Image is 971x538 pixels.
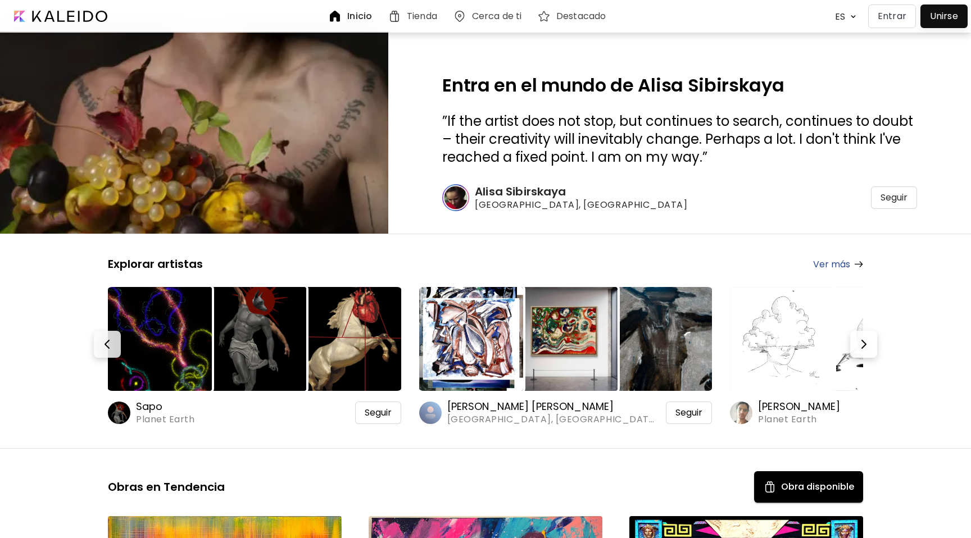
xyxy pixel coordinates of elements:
h6: Alisa Sibirskaya [475,184,687,199]
a: Tienda [388,10,442,23]
img: Prev-button [101,338,114,351]
img: https://cdn.kaleido.art/CDN/Artwork/175546/Thumbnail/large.webp?updated=778008 [730,287,834,391]
span: Seguir [881,192,908,203]
img: https://cdn.kaleido.art/CDN/Artwork/117628/Thumbnail/medium.webp?updated=522179 [608,287,712,391]
h6: [PERSON_NAME] [758,400,847,413]
img: https://cdn.kaleido.art/CDN/Artwork/117621/Thumbnail/large.webp?updated=522181 [419,287,523,391]
span: Seguir [365,407,392,418]
img: arrow down [847,11,859,22]
div: Seguir [355,402,401,424]
h5: Explorar artistas [108,257,203,271]
p: Entrar [878,10,906,23]
h3: ” ” [442,112,917,166]
img: https://cdn.kaleido.art/CDN/Artwork/175175/Thumbnail/large.webp?updated=776833 [108,287,212,391]
div: Seguir [666,402,712,424]
a: https://cdn.kaleido.art/CDN/Artwork/117621/Thumbnail/large.webp?updated=522181https://cdn.kaleido... [419,285,713,426]
a: Entrar [868,4,920,28]
a: Unirse [920,4,968,28]
span: Seguir [675,407,702,418]
a: Destacado [537,10,610,23]
span: If the artist does not stop, but continues to search, continues to doubt – their creativity will ... [442,112,913,166]
span: [GEOGRAPHIC_DATA], [GEOGRAPHIC_DATA] [447,413,658,426]
span: Planet Earth [758,413,847,426]
h2: Entra en el mundo de Alisa Sibirskaya [442,76,917,94]
h6: Tienda [407,12,437,21]
h5: Obras en Tendencia [108,480,225,494]
img: Next-button [857,338,870,351]
h5: Obra disponible [781,480,854,494]
img: https://cdn.kaleido.art/CDN/Artwork/175340/Thumbnail/medium.webp?updated=777120 [297,287,401,391]
span: [GEOGRAPHIC_DATA], [GEOGRAPHIC_DATA] [475,199,687,211]
img: arrow-right [855,261,863,267]
a: Alisa Sibirskaya[GEOGRAPHIC_DATA], [GEOGRAPHIC_DATA]Seguir [442,184,917,211]
h6: Destacado [556,12,606,21]
button: Entrar [868,4,916,28]
h6: Sapo [136,400,225,413]
a: Ver más [813,257,863,271]
button: Next-button [850,331,877,358]
span: Planet Earth [136,413,225,426]
div: Seguir [871,186,917,209]
div: ES [829,7,847,26]
a: Inicio [328,10,376,23]
img: Available Art [763,480,777,494]
h6: [PERSON_NAME] [PERSON_NAME] [447,400,658,413]
button: Available ArtObra disponible [754,471,863,503]
h6: Inicio [347,12,372,21]
button: Prev-button [94,331,121,358]
h6: Cerca de ti [472,12,521,21]
img: https://cdn.kaleido.art/CDN/Artwork/175563/Thumbnail/medium.webp?updated=778077 [514,287,618,391]
a: Cerca de ti [453,10,526,23]
a: https://cdn.kaleido.art/CDN/Artwork/175175/Thumbnail/large.webp?updated=776833https://cdn.kaleido... [108,285,401,426]
img: https://cdn.kaleido.art/CDN/Artwork/174753/Thumbnail/medium.webp?updated=774927 [202,287,306,391]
